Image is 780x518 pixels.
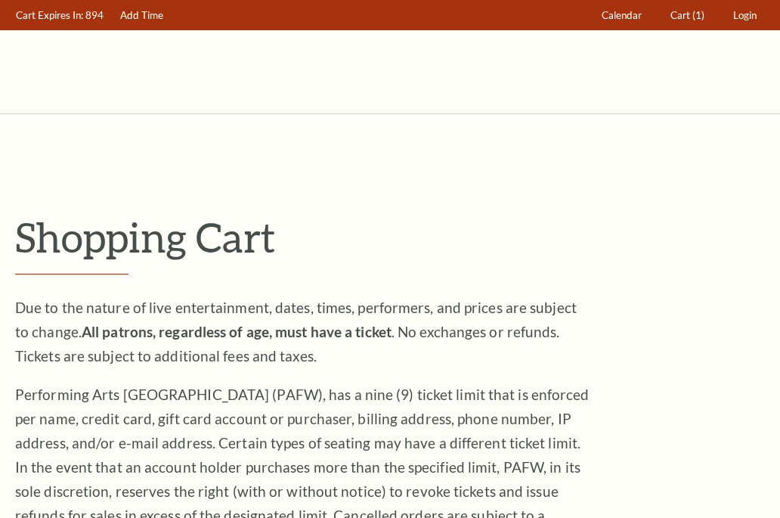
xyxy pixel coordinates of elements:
[670,9,690,21] span: Cart
[16,9,83,21] span: Cart Expires In:
[113,1,171,30] a: Add Time
[595,1,649,30] a: Calendar
[733,9,757,21] span: Login
[85,9,104,21] span: 894
[664,1,712,30] a: Cart (1)
[726,1,764,30] a: Login
[692,9,704,21] span: (1)
[82,323,392,340] strong: All patrons, regardless of age, must have a ticket
[15,212,765,262] p: Shopping Cart
[602,9,642,21] span: Calendar
[15,299,577,364] span: Due to the nature of live entertainment, dates, times, performers, and prices are subject to chan...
